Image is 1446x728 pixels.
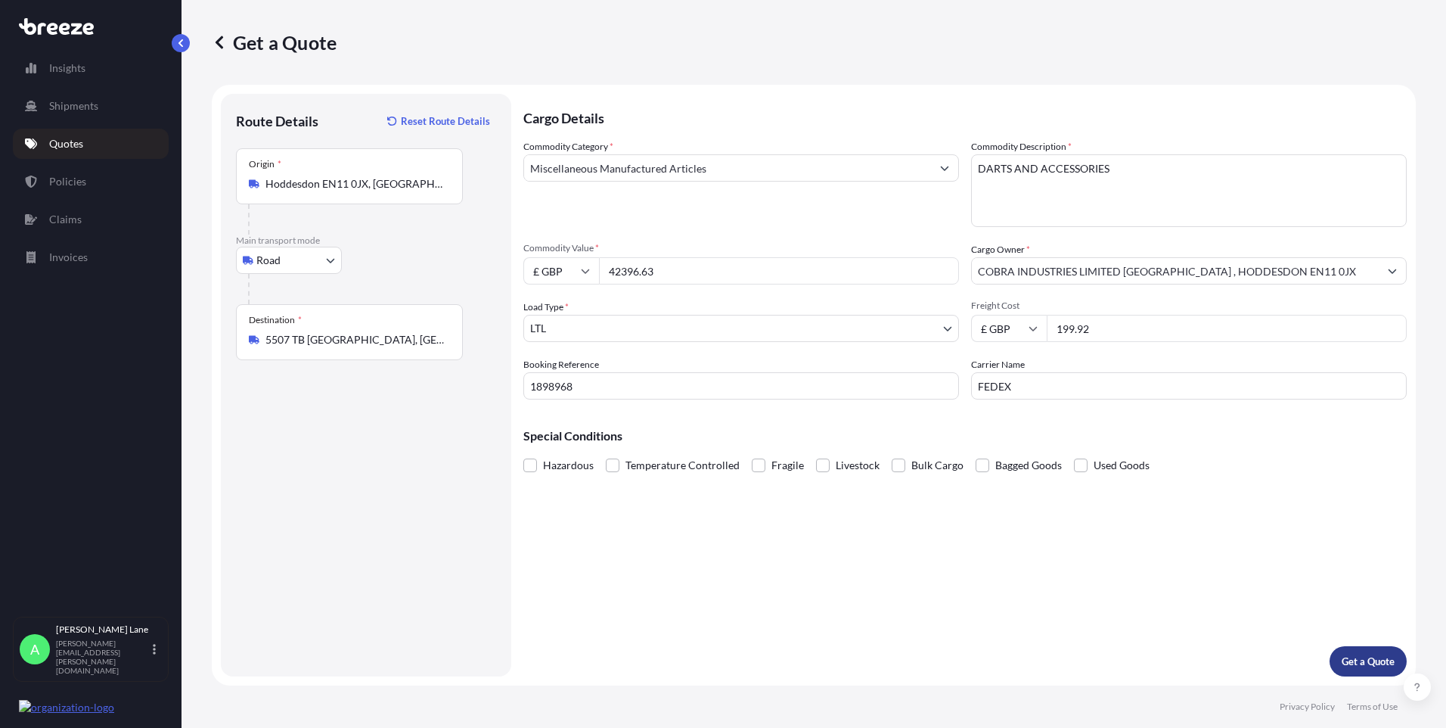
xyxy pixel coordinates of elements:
span: Bulk Cargo [911,454,963,477]
span: Used Goods [1094,454,1150,477]
p: Shipments [49,98,98,114]
span: Fragile [771,454,804,477]
div: Origin [249,158,281,170]
input: Full name [972,257,1379,285]
p: Reset Route Details [401,114,490,129]
a: Terms of Use [1347,701,1398,713]
p: Route Details [236,112,318,130]
label: Booking Reference [523,357,599,372]
a: Shipments [13,91,169,121]
input: Your internal reference [523,372,959,400]
p: Get a Quote [1342,654,1395,669]
span: Hazardous [543,454,594,477]
div: Destination [249,314,302,326]
span: Load Type [523,300,569,315]
button: Reset Route Details [380,109,496,133]
input: Origin [265,176,444,191]
button: Show suggestions [931,154,958,182]
button: Show suggestions [1379,257,1406,285]
input: Enter amount [1047,315,1407,342]
span: Commodity Value [523,242,959,254]
a: Privacy Policy [1280,701,1335,713]
input: Select a commodity type [524,154,931,182]
p: Cargo Details [523,94,1407,139]
p: Insights [49,61,85,76]
a: Policies [13,166,169,197]
label: Commodity Category [523,139,613,154]
button: LTL [523,315,959,342]
span: Freight Cost [971,300,1407,312]
span: Bagged Goods [995,454,1062,477]
input: Enter name [971,372,1407,400]
img: organization-logo [19,700,114,715]
p: Policies [49,174,86,189]
p: [PERSON_NAME] Lane [56,624,150,636]
span: A [30,642,39,657]
p: Special Conditions [523,430,1407,442]
button: Select transport [236,247,342,274]
p: Invoices [49,250,88,265]
label: Cargo Owner [971,242,1030,257]
label: Carrier Name [971,357,1025,372]
label: Commodity Description [971,139,1072,154]
a: Invoices [13,242,169,272]
span: LTL [530,321,546,336]
input: Type amount [599,257,959,285]
button: Get a Quote [1330,646,1407,677]
a: Quotes [13,129,169,159]
span: Temperature Controlled [625,454,740,477]
p: Claims [49,212,82,227]
a: Insights [13,53,169,83]
p: [PERSON_NAME][EMAIL_ADDRESS][PERSON_NAME][DOMAIN_NAME] [56,639,150,675]
p: Main transport mode [236,235,496,247]
a: Claims [13,204,169,235]
span: Road [256,253,281,268]
span: Livestock [836,454,880,477]
input: Destination [265,332,444,347]
p: Get a Quote [212,30,337,54]
p: Quotes [49,136,83,151]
